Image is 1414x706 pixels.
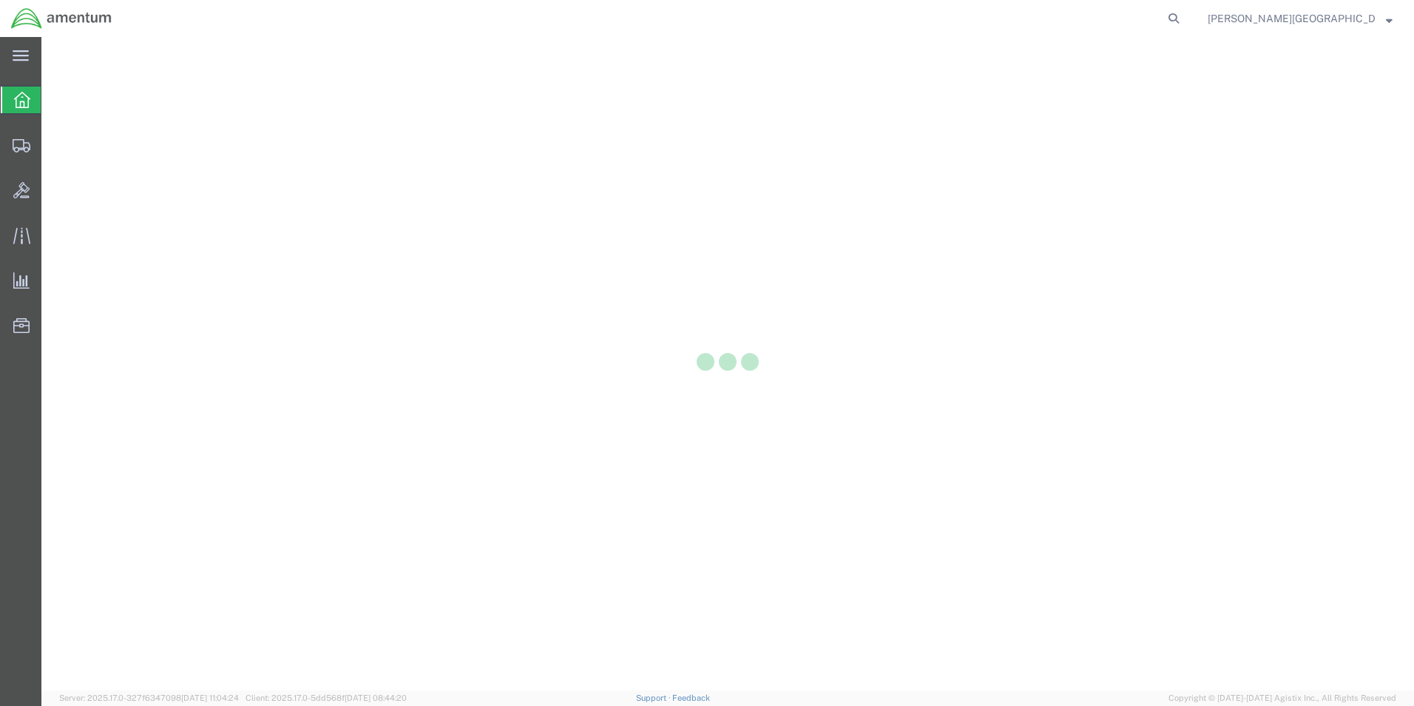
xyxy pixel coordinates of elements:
[345,693,407,702] span: [DATE] 08:44:20
[59,693,239,702] span: Server: 2025.17.0-327f6347098
[672,693,710,702] a: Feedback
[1208,10,1376,27] span: ROMAN TRUJILLO
[636,693,673,702] a: Support
[181,693,239,702] span: [DATE] 11:04:24
[10,7,112,30] img: logo
[1207,10,1393,27] button: [PERSON_NAME][GEOGRAPHIC_DATA]
[1168,692,1396,705] span: Copyright © [DATE]-[DATE] Agistix Inc., All Rights Reserved
[246,693,407,702] span: Client: 2025.17.0-5dd568f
